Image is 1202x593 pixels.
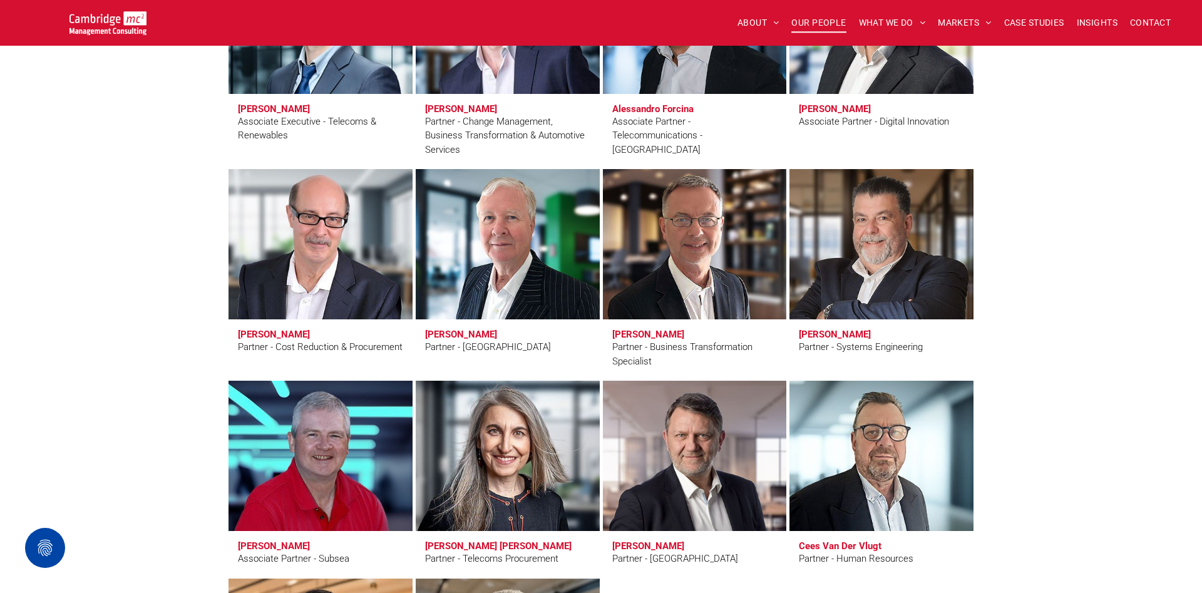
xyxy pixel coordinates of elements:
[603,169,787,319] a: Phil Laws | Partner - Business Transformation Specialist
[612,340,778,368] div: Partner - Business Transformation Specialist
[799,329,871,340] h3: [PERSON_NAME]
[932,13,997,33] a: MARKETS
[1124,13,1177,33] a: CONTACT
[229,381,413,531] a: Julian Rawle | Associate Partner - Subsea | Cambridge Management Consulting
[229,169,413,319] a: Procurement | Simon Jones | Partner - Cost Reduction & Procurement
[238,103,310,115] h3: [PERSON_NAME]
[410,165,605,324] a: Andrew Kinnear | Partner - Africa | Cambridge Management Consulting
[789,381,973,531] a: Cees Van Der Vlugt | Partner - Human Resources | Cambridge Management Consulting
[789,169,973,319] a: Mark Putt | Partner - Systems Engineering | Cambridge Management Consulting
[238,329,310,340] h3: [PERSON_NAME]
[612,552,738,566] div: Partner - [GEOGRAPHIC_DATA]
[425,103,497,115] h3: [PERSON_NAME]
[238,340,403,354] div: Partner - Cost Reduction & Procurement
[416,381,600,531] a: Elisabeth Rodrigues Simao | Partner - Telecoms Procurement
[799,540,881,552] h3: Cees Van Der Vlugt
[238,552,349,566] div: Associate Partner - Subsea
[69,11,146,35] img: Go to Homepage
[425,329,497,340] h3: [PERSON_NAME]
[799,552,913,566] div: Partner - Human Resources
[603,381,787,531] a: Jean-Pierre Vales | Partner - France | Cambridge Management Consulting
[799,115,949,129] div: Associate Partner - Digital Innovation
[612,103,696,115] h3: Alessandro Forcina
[1071,13,1124,33] a: INSIGHTS
[425,340,551,354] div: Partner - [GEOGRAPHIC_DATA]
[998,13,1071,33] a: CASE STUDIES
[612,329,684,340] h3: [PERSON_NAME]
[425,540,572,552] h3: [PERSON_NAME] [PERSON_NAME]
[238,540,310,552] h3: [PERSON_NAME]
[69,13,146,26] a: Your Business Transformed | Cambridge Management Consulting
[425,115,590,157] div: Partner - Change Management, Business Transformation & Automotive Services
[785,13,852,33] a: OUR PEOPLE
[799,103,871,115] h3: [PERSON_NAME]
[425,552,558,566] div: Partner - Telecoms Procurement
[853,13,932,33] a: WHAT WE DO
[612,540,684,552] h3: [PERSON_NAME]
[731,13,786,33] a: ABOUT
[799,340,923,354] div: Partner - Systems Engineering
[612,115,778,157] div: Associate Partner - Telecommunications - [GEOGRAPHIC_DATA]
[238,115,403,143] div: Associate Executive - Telecoms & Renewables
